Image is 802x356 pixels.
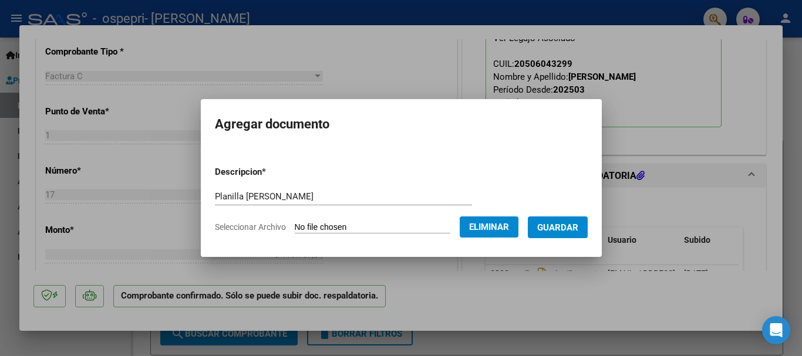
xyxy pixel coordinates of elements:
p: Descripcion [215,165,327,179]
button: Eliminar [460,216,518,238]
span: Seleccionar Archivo [215,222,286,232]
div: Open Intercom Messenger [762,316,790,344]
span: Eliminar [469,222,509,232]
h2: Agregar documento [215,113,588,135]
button: Guardar [528,216,588,238]
span: Guardar [537,222,578,233]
